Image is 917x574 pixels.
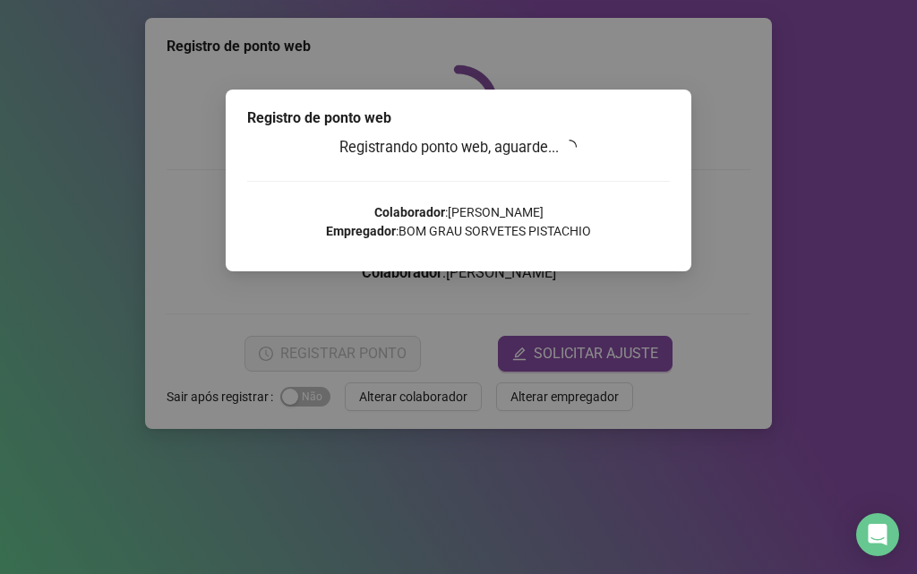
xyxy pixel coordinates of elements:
[247,136,670,159] h3: Registrando ponto web, aguarde...
[247,107,670,129] div: Registro de ponto web
[374,205,445,219] strong: Colaborador
[247,203,670,241] p: : [PERSON_NAME] : BOM GRAU SORVETES PISTACHIO
[562,140,577,154] span: loading
[326,224,396,238] strong: Empregador
[856,513,899,556] div: Open Intercom Messenger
